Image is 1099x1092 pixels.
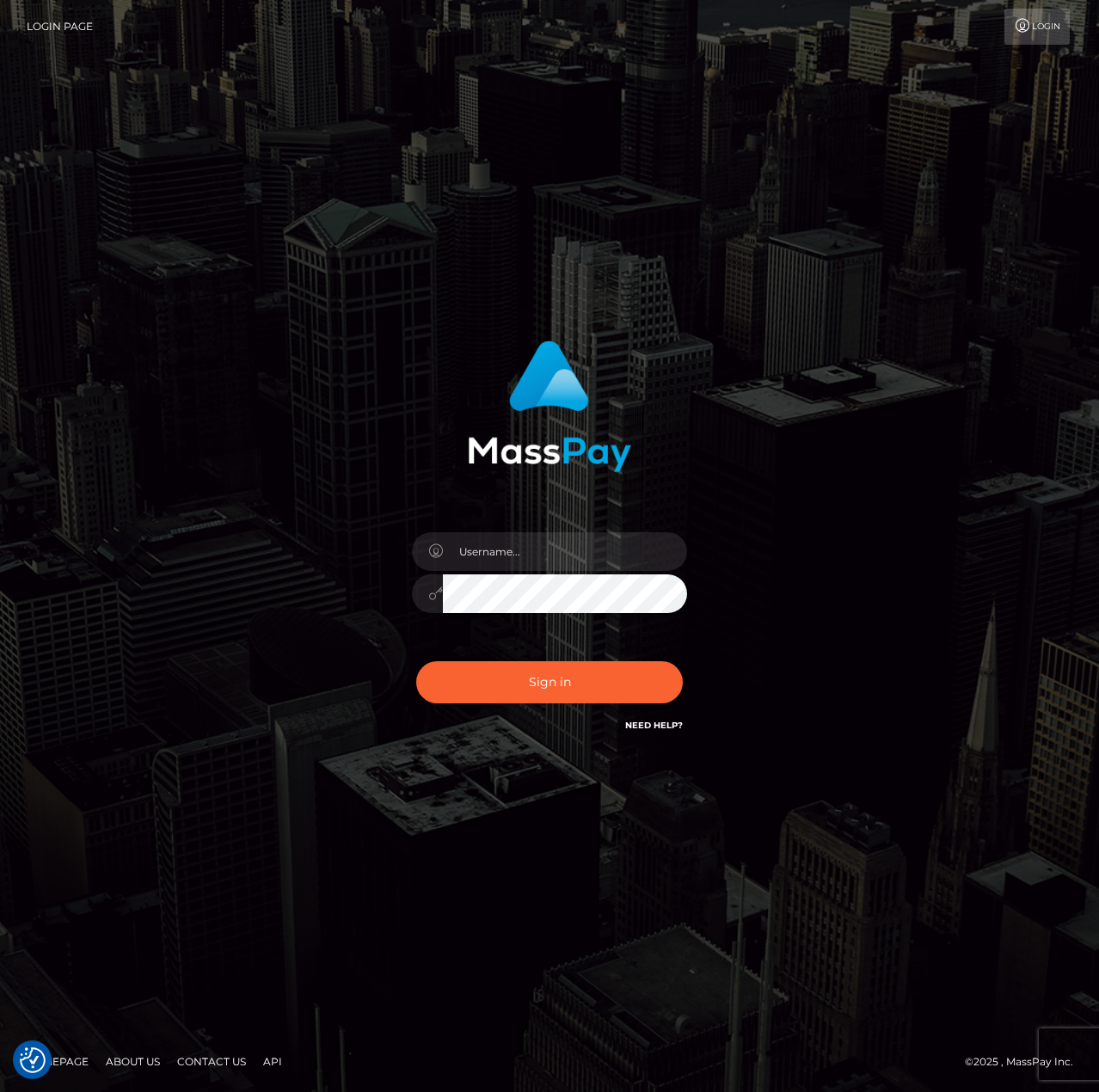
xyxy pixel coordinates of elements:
[1004,9,1070,45] a: Login
[170,1048,253,1075] a: Contact Us
[625,720,683,731] a: Need Help?
[19,1048,95,1075] a: Homepage
[416,661,683,703] button: Sign in
[20,1047,46,1073] img: Revisit consent button
[468,340,631,472] img: MassPay Login
[443,532,687,571] input: Username...
[20,1047,46,1073] button: Consent Preferences
[27,9,93,45] a: Login Page
[965,1052,1086,1071] div: © 2025 , MassPay Inc.
[99,1048,167,1075] a: About Us
[256,1048,289,1075] a: API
